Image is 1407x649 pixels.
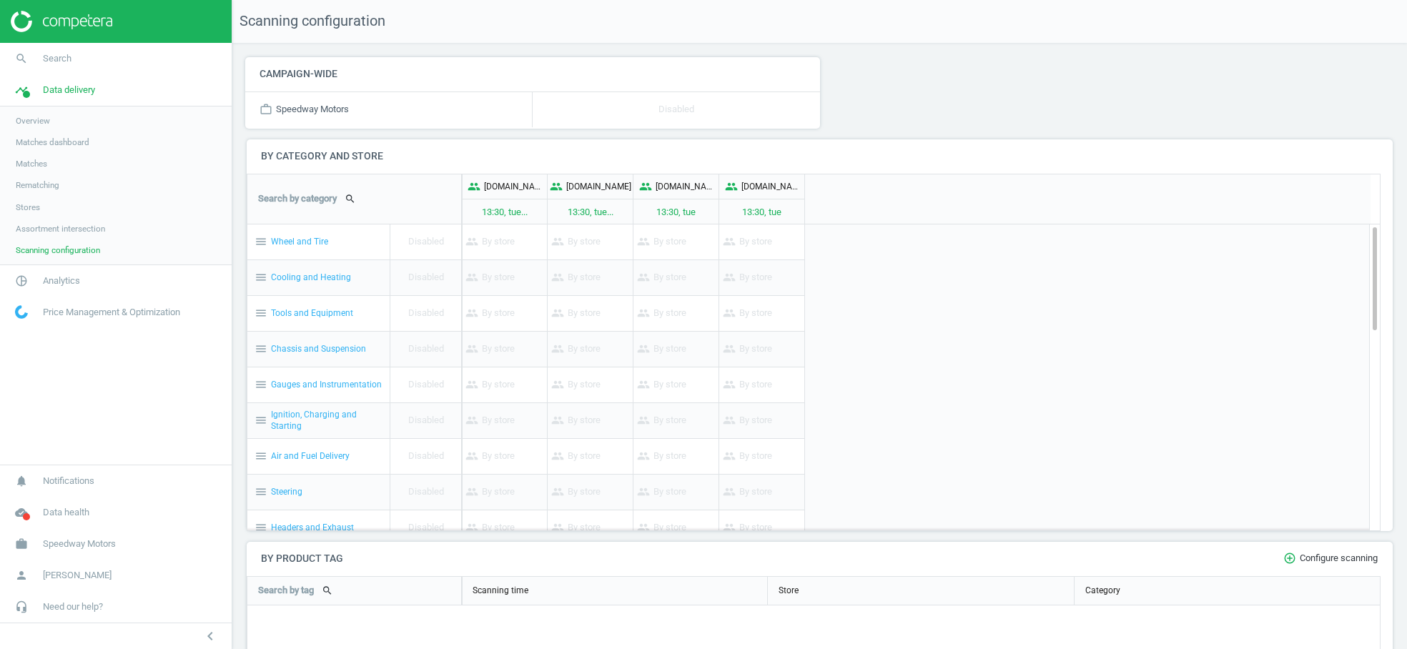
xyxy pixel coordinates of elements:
[16,202,40,213] span: Stores
[633,199,719,224] p: 13:30, tue
[247,260,390,295] div: Cooling and Heating
[247,475,390,510] div: Steering
[551,414,568,427] i: people
[15,305,28,319] img: wGWNvw8QSZomAAAAABJRU5ErkJggg==
[16,158,47,169] span: Matches
[465,332,515,367] p: By store
[16,115,50,127] span: Overview
[551,450,568,462] i: people
[723,510,772,545] p: By store
[408,510,444,545] p: Disabled
[723,450,739,462] i: people
[408,439,444,474] p: Disabled
[16,137,89,148] span: Matches dashboard
[551,332,601,367] p: By store
[255,342,267,355] i: menu
[11,11,112,32] img: ajHJNr6hYgQAAAAASUVORK5CYII=
[245,57,820,91] h4: Campaign-wide
[723,307,739,319] i: people
[637,296,686,331] p: By store
[637,485,653,498] i: people
[551,378,568,391] i: people
[43,52,71,65] span: Search
[247,224,390,259] div: Wheel and Tire
[723,224,772,259] p: By store
[551,475,601,510] p: By store
[723,260,772,295] p: By store
[637,414,653,427] i: people
[723,414,739,427] i: people
[255,414,267,427] i: menu
[8,562,35,589] i: person
[408,260,444,295] p: Disabled
[8,593,35,620] i: headset_mic
[43,84,95,96] span: Data delivery
[247,510,390,545] div: Headers and Exhaust
[566,181,631,193] p: [DOMAIN_NAME]
[465,224,515,259] p: By store
[551,271,568,284] i: people
[260,103,276,116] i: work_outline
[255,521,267,534] i: menu
[465,475,515,510] p: By store
[337,187,364,211] button: search
[637,378,653,391] i: people
[465,414,482,427] i: people
[658,92,694,127] p: Disabled
[8,45,35,72] i: search
[255,485,267,498] i: menu
[202,628,219,645] i: chevron_left
[637,235,653,248] i: people
[16,223,105,234] span: Assortment intersection
[43,274,80,287] span: Analytics
[551,260,601,295] p: By store
[637,271,653,284] i: people
[723,521,739,534] i: people
[551,224,601,259] p: By store
[465,307,482,319] i: people
[465,378,482,391] i: people
[8,467,35,495] i: notifications
[1283,552,1300,565] i: add_circle_outline
[465,521,482,534] i: people
[314,578,341,603] button: search
[484,181,541,193] p: [DOMAIN_NAME]
[723,403,772,438] p: By store
[741,181,799,193] p: [DOMAIN_NAME]
[247,577,461,605] div: Search by tag
[723,475,772,510] p: By store
[719,199,804,224] p: 13:30, tue
[408,332,444,367] p: Disabled
[548,199,633,224] p: 13:30, tue ...
[468,180,480,193] i: people
[723,235,739,248] i: people
[247,296,390,331] div: Tools and Equipment
[551,510,601,545] p: By store
[551,235,568,248] i: people
[723,367,772,402] p: By store
[462,199,547,224] p: 13:30, tue ...
[465,235,482,248] i: people
[465,510,515,545] p: By store
[16,179,59,191] span: Rematching
[637,224,686,259] p: By store
[723,485,739,498] i: people
[637,403,686,438] p: By store
[8,76,35,104] i: timeline
[247,439,390,474] div: Air and Fuel Delivery
[551,439,601,474] p: By store
[723,332,772,367] p: By store
[637,260,686,295] p: By store
[408,403,444,438] p: Disabled
[465,342,482,355] i: people
[247,367,390,402] div: Gauges and Instrumentation
[1261,542,1393,575] button: add_circle_outlineConfigure scanning
[551,521,568,534] i: people
[723,439,772,474] p: By store
[551,485,568,498] i: people
[255,307,267,319] i: menu
[637,307,653,319] i: people
[16,244,100,256] span: Scanning configuration
[551,296,601,331] p: By store
[723,271,739,284] i: people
